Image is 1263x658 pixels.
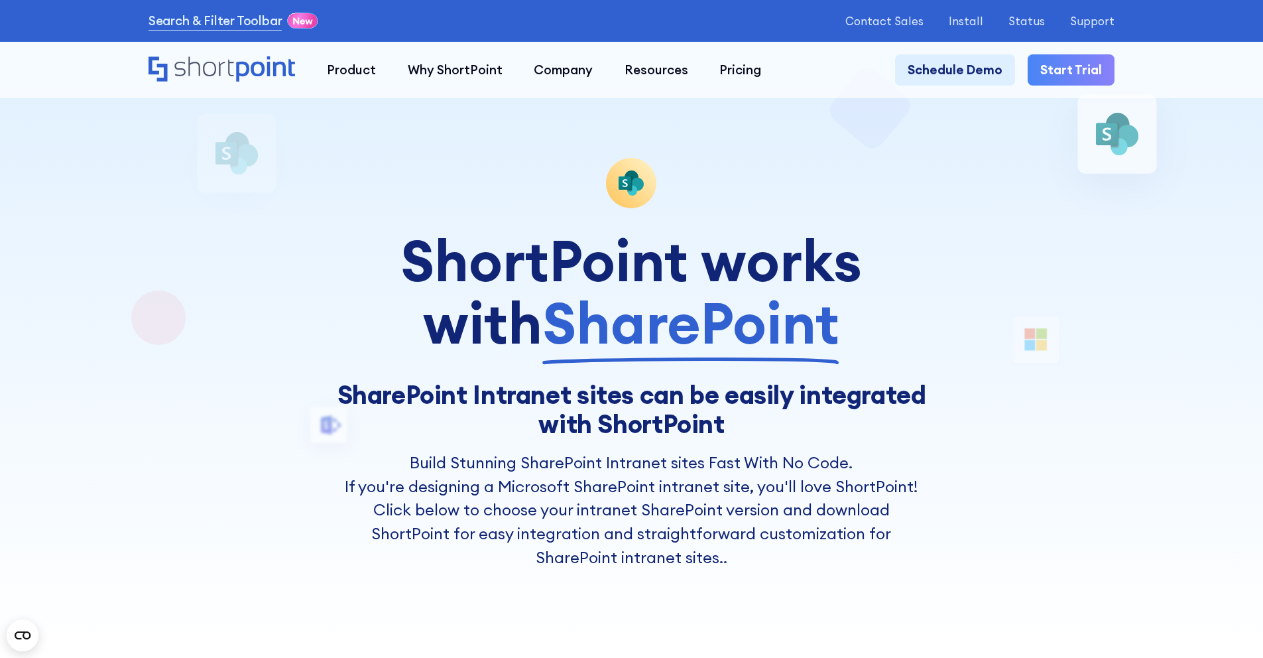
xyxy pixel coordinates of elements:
[149,56,295,84] a: Home
[704,54,778,86] a: Pricing
[1197,594,1263,658] iframe: Chat Widget
[327,60,376,80] div: Product
[335,380,928,438] h1: SharePoint Intranet sites can be easily integrated with ShortPoint
[1008,15,1045,27] a: Status
[542,292,839,354] span: SharePoint
[949,15,983,27] a: Install
[625,60,688,80] div: Resources
[1028,54,1114,86] a: Start Trial
[895,54,1015,86] a: Schedule Demo
[335,451,928,475] h2: Build Stunning SharePoint Intranet sites Fast With No Code.
[7,620,38,651] button: Open CMP widget
[609,54,704,86] a: Resources
[311,54,392,86] a: Product
[408,60,503,80] div: Why ShortPoint
[845,15,924,27] a: Contact Sales
[335,230,928,355] div: ShortPoint works with
[518,54,609,86] a: Company
[534,60,593,80] div: Company
[149,11,282,31] a: Search & Filter Toolbar
[719,60,761,80] div: Pricing
[392,54,518,86] a: Why ShortPoint
[1070,15,1114,27] a: Support
[335,475,928,570] p: If you're designing a Microsoft SharePoint intranet site, you'll love ShortPoint! Click below to ...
